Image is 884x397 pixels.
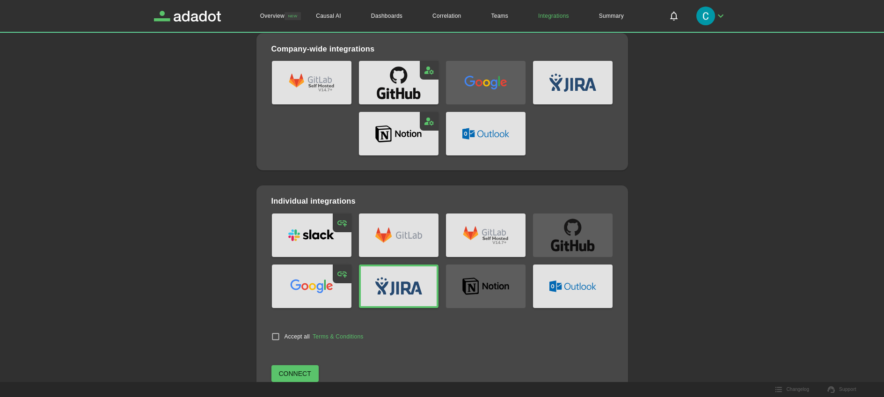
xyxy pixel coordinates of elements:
[313,333,364,340] a: Terms & Conditions
[696,7,715,25] img: Christos Kavallaris
[154,11,221,22] a: Adadot Homepage
[663,5,685,27] button: Notifications
[424,116,435,127] svg: Connected
[822,382,862,397] a: Support
[279,368,311,380] span: Connect
[272,61,351,104] button: gitlabSelfManaged
[533,61,613,104] button: jira
[424,65,435,76] svg: Connected
[272,265,351,308] button: google: Integrated
[770,382,815,397] button: Changelog
[359,213,438,257] button: gitlab
[285,332,310,341] p: Accept all
[533,265,613,308] button: microsoft
[693,4,730,28] button: Christos Kavallaris
[336,268,348,279] svg: Integrated
[359,61,438,104] button: github: Connected
[492,240,507,245] text: v14.7+
[359,112,438,155] button: notion: Connected
[318,88,333,93] text: v14.7+
[336,217,348,228] svg: Integrated
[446,213,526,257] button: gitlabSelfManaged
[271,197,613,206] h3: Individual integrations
[271,365,319,382] button: Connect
[271,44,613,53] h3: Company-wide integrations
[359,265,438,308] button: jira
[272,213,351,257] button: slack: Integrated
[446,112,526,155] button: microsoft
